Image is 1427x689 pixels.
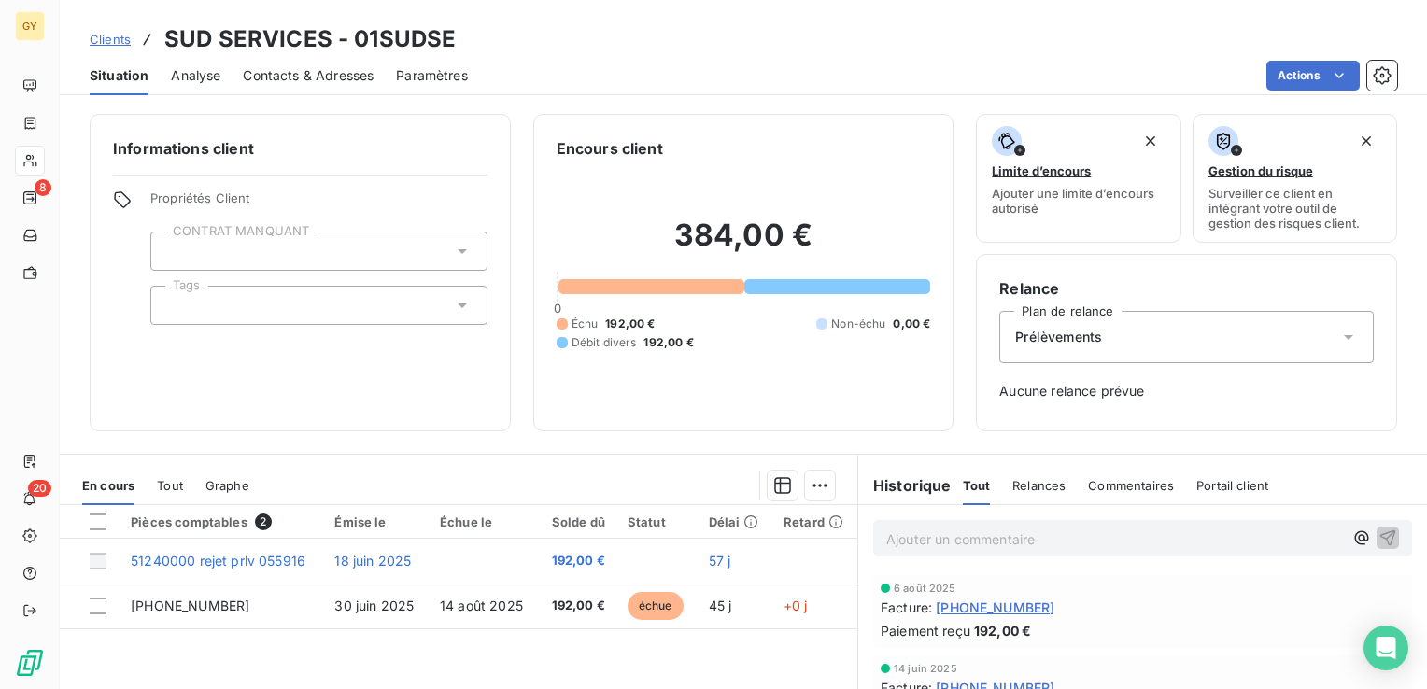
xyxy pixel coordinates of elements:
[440,514,527,529] div: Échue le
[1266,61,1360,91] button: Actions
[15,648,45,678] img: Logo LeanPay
[28,480,51,497] span: 20
[1015,328,1102,346] span: Prélèvements
[1208,163,1313,178] span: Gestion du risque
[858,474,952,497] h6: Historique
[90,30,131,49] a: Clients
[205,478,249,493] span: Graphe
[334,598,414,613] span: 30 juin 2025
[974,621,1031,640] span: 192,00 €
[894,583,956,594] span: 6 août 2025
[992,186,1165,216] span: Ajouter une limite d’encours autorisé
[171,66,220,85] span: Analyse
[15,11,45,41] div: GY
[894,663,957,674] span: 14 juin 2025
[976,114,1180,243] button: Limite d’encoursAjouter une limite d’encours autorisé
[35,179,51,196] span: 8
[90,32,131,47] span: Clients
[784,598,808,613] span: +0 j
[549,552,605,570] span: 192,00 €
[881,598,932,617] span: Facture :
[628,514,686,529] div: Statut
[881,621,970,640] span: Paiement reçu
[1363,626,1408,670] div: Open Intercom Messenger
[999,277,1374,300] h6: Relance
[709,598,732,613] span: 45 j
[936,598,1054,617] span: [PHONE_NUMBER]
[1088,478,1174,493] span: Commentaires
[572,334,637,351] span: Débit divers
[166,297,181,314] input: Ajouter une valeur
[557,137,663,160] h6: Encours client
[334,514,417,529] div: Émise le
[243,66,374,85] span: Contacts & Adresses
[82,478,134,493] span: En cours
[554,301,561,316] span: 0
[549,597,605,615] span: 192,00 €
[999,382,1374,401] span: Aucune relance prévue
[549,514,605,529] div: Solde dû
[1196,478,1268,493] span: Portail client
[90,66,148,85] span: Situation
[628,592,684,620] span: échue
[131,513,312,530] div: Pièces comptables
[15,183,44,213] a: 8
[164,22,456,56] h3: SUD SERVICES - 01SUDSE
[709,514,761,529] div: Délai
[605,316,655,332] span: 192,00 €
[131,598,249,613] span: [PHONE_NUMBER]
[1012,478,1066,493] span: Relances
[557,217,931,273] h2: 384,00 €
[893,316,930,332] span: 0,00 €
[255,513,272,530] span: 2
[784,514,846,529] div: Retard
[166,243,181,260] input: Ajouter une valeur
[963,478,991,493] span: Tout
[396,66,468,85] span: Paramètres
[1193,114,1397,243] button: Gestion du risqueSurveiller ce client en intégrant votre outil de gestion des risques client.
[157,478,183,493] span: Tout
[150,190,487,217] span: Propriétés Client
[334,553,411,569] span: 18 juin 2025
[831,316,885,332] span: Non-échu
[440,598,523,613] span: 14 août 2025
[709,553,731,569] span: 57 j
[113,137,487,160] h6: Informations client
[992,163,1091,178] span: Limite d’encours
[1208,186,1381,231] span: Surveiller ce client en intégrant votre outil de gestion des risques client.
[572,316,599,332] span: Échu
[131,553,305,569] span: 51240000 rejet prlv 055916
[643,334,693,351] span: 192,00 €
